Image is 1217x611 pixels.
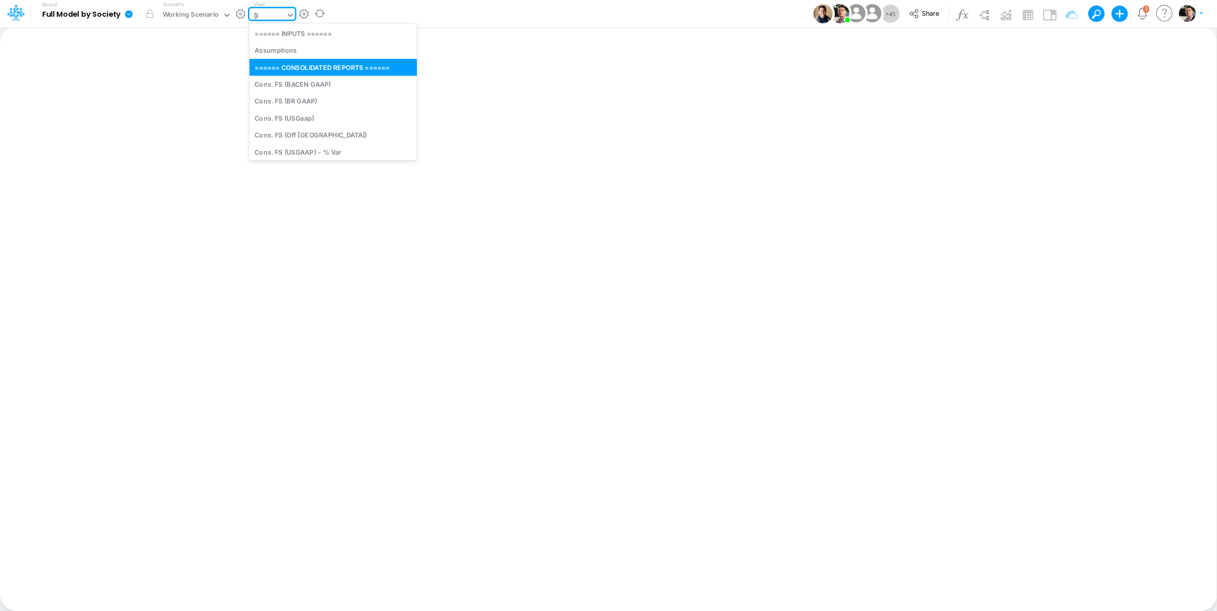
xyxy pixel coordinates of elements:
[42,10,121,19] b: Full Model by Society
[163,1,184,8] label: Scenario
[249,25,417,42] div: ====== INPUTS ======
[861,2,883,25] img: User Image Icon
[254,1,265,8] label: View
[249,110,417,126] div: Cons. FS (USGaap)
[42,2,57,8] label: Model
[922,9,939,17] span: Share
[813,4,833,23] img: User Image Icon
[1145,7,1148,11] div: 2 unread items
[904,6,946,22] button: Share
[249,143,417,160] div: Cons. FS (USGAAP) - % Var
[249,42,417,59] div: Assumptions
[249,93,417,110] div: Cons. FS (BR GAAP)
[1136,8,1148,19] a: Notifications
[249,127,417,143] div: Cons. FS (Off [GEOGRAPHIC_DATA])
[249,59,417,76] div: ====== CONSOLIDATED REPORTS ======
[845,2,868,25] img: User Image Icon
[830,4,849,23] img: User Image Icon
[249,76,417,92] div: Cons. FS (BACEN GAAP)
[163,10,219,21] div: Working Scenario
[885,11,896,17] span: + 45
